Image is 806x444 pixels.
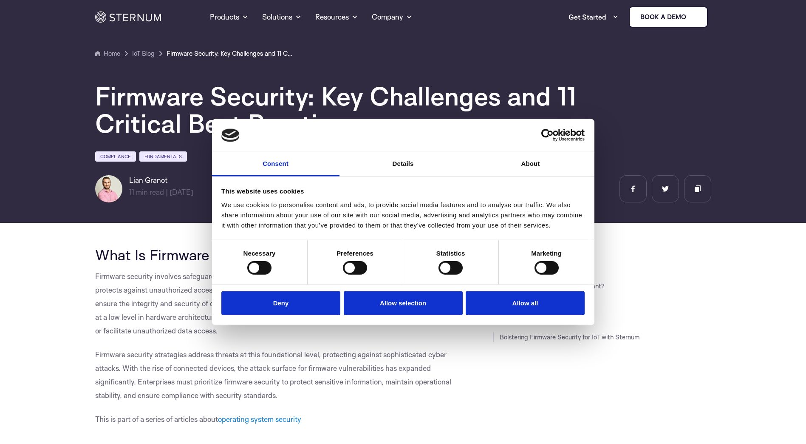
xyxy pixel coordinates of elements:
img: logo [221,128,239,142]
a: Solutions [262,2,302,32]
strong: Marketing [531,250,562,257]
a: Consent [212,152,339,176]
a: Book a demo [629,6,708,28]
button: Allow selection [344,291,463,315]
a: Firmware Security: Key Challenges and 11 Critical Best Practices [167,48,294,59]
strong: Preferences [337,250,373,257]
h3: JUMP TO SECTION [493,247,711,253]
a: IoT Blog [132,48,155,59]
a: Bolstering Firmware Security for IoT with Sternum [500,333,639,341]
a: operating system security [218,415,301,424]
a: Compliance [95,151,136,162]
a: Home [95,48,120,59]
span: Firmware security involves safeguarding the code embedded in hardware devices that enable operati... [95,272,452,335]
button: Deny [221,291,340,315]
span: What Is Firmware Security? [95,246,274,264]
a: Resources [315,2,358,32]
span: Firmware security strategies address threats at this foundational level, protecting against sophi... [95,350,451,400]
h6: Lian Granot [129,175,193,185]
a: Details [339,152,467,176]
div: This website uses cookies [221,186,585,196]
button: Allow all [466,291,585,315]
a: Usercentrics Cookiebot - opens in a new window [510,129,585,142]
strong: Statistics [436,250,465,257]
span: min read | [129,188,168,196]
a: Products [210,2,249,32]
div: We use cookies to personalise content and ads, to provide social media features and to analyse ou... [221,200,585,231]
a: About [467,152,594,176]
strong: Necessary [243,250,276,257]
span: 11 [129,188,134,196]
img: Lian Granot [95,175,122,202]
a: Fundamentals [139,151,187,162]
span: [DATE] [170,188,193,196]
a: Company [372,2,413,32]
h1: Firmware Security: Key Challenges and 11 Critical Best Practices [95,83,605,137]
img: sternum iot [690,14,696,20]
a: Get Started [568,9,619,26]
span: This is part of a series of articles about [95,415,218,424]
